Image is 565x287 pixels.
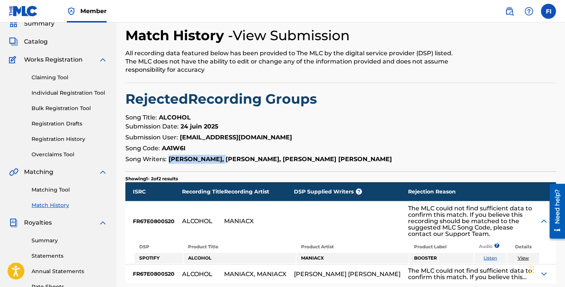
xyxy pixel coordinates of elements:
[181,123,218,130] strong: 24 juin 2025
[182,218,212,224] div: ALCOHOL
[125,264,182,283] div: FR67E0800520
[9,6,38,17] img: MLC Logo
[530,258,534,281] div: Drag
[162,145,185,152] strong: AA1W6I
[228,27,350,44] h4: - View Submission
[184,253,296,263] td: ALCOHOL
[518,255,529,261] a: View
[408,182,539,201] div: Rejection Reason
[524,7,533,16] img: help
[541,4,556,19] div: User Menu
[125,123,179,130] span: Submission Date:
[32,267,107,275] a: Annual Statements
[182,182,224,201] div: Recording Title
[32,104,107,112] a: Bulk Registration Tool
[408,267,532,280] div: The MLC could not find sufficient data to confirm this match. If you believe this recording shoul...
[297,242,409,252] th: Product Artist
[32,201,107,209] a: Match History
[32,89,107,97] a: Individual Registration Tool
[125,201,182,241] div: FR67E0800520
[32,151,107,159] a: Overclaims Tool
[294,182,408,201] div: DSP Supplied Writers
[475,243,484,250] p: Audio
[24,37,48,46] span: Catalog
[544,181,565,242] iframe: Resource Center
[521,4,536,19] div: Help
[9,168,18,177] img: Matching
[135,242,183,252] th: DSP
[484,255,497,261] a: Listen
[135,253,183,263] td: SPOTIFY
[9,19,54,28] a: SummarySummary
[224,182,294,201] div: Recording Artist
[224,271,286,277] div: MANIACX, MANIACX
[125,175,178,182] p: Showing 1 - 2 of 2 results
[32,74,107,82] a: Claiming Tool
[125,134,178,141] span: Submission User:
[32,237,107,245] a: Summary
[408,205,532,237] div: The MLC could not find sufficient data to confirm this match. If you believe this recording shoul...
[410,242,474,252] th: Product Label
[9,55,19,64] img: Works Registration
[98,168,107,177] img: expand
[294,271,401,277] div: [PERSON_NAME] [PERSON_NAME]
[9,218,18,227] img: Royalties
[502,4,517,19] a: Public Search
[24,168,53,177] span: Matching
[169,156,392,163] strong: [PERSON_NAME], [PERSON_NAME], [PERSON_NAME] [PERSON_NAME]
[67,7,76,16] img: Top Rightsholder
[80,7,107,15] span: Member
[32,186,107,194] a: Matching Tool
[224,218,254,224] div: MANIACX
[507,242,539,252] th: Details
[9,37,48,46] a: CatalogCatalog
[32,135,107,143] a: Registration History
[125,27,228,44] h2: Match History
[297,253,409,263] td: MANIACX
[410,253,474,263] td: BOOSTER
[24,55,83,64] span: Works Registration
[505,7,514,16] img: search
[98,218,107,227] img: expand
[125,182,182,201] div: ISRC
[182,271,212,277] div: ALCOHOL
[125,91,556,107] h2: Rejected Recording Groups
[356,189,362,195] span: ?
[180,134,292,141] strong: [EMAIL_ADDRESS][DOMAIN_NAME]
[32,120,107,128] a: Registration Drafts
[125,156,167,163] span: Song Writers:
[9,37,18,46] img: Catalog
[527,251,565,287] iframe: Chat Widget
[98,55,107,64] img: expand
[9,19,18,28] img: Summary
[159,114,191,121] strong: ALCOHOL
[184,242,296,252] th: Product Title
[24,19,54,28] span: Summary
[24,218,52,227] span: Royalties
[125,145,160,152] span: Song Code:
[539,217,548,226] img: Expand Icon
[125,114,157,121] span: Song Title:
[125,49,457,74] div: All recording data featured below has been provided to The MLC by the digital service provider (D...
[32,252,107,260] a: Statements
